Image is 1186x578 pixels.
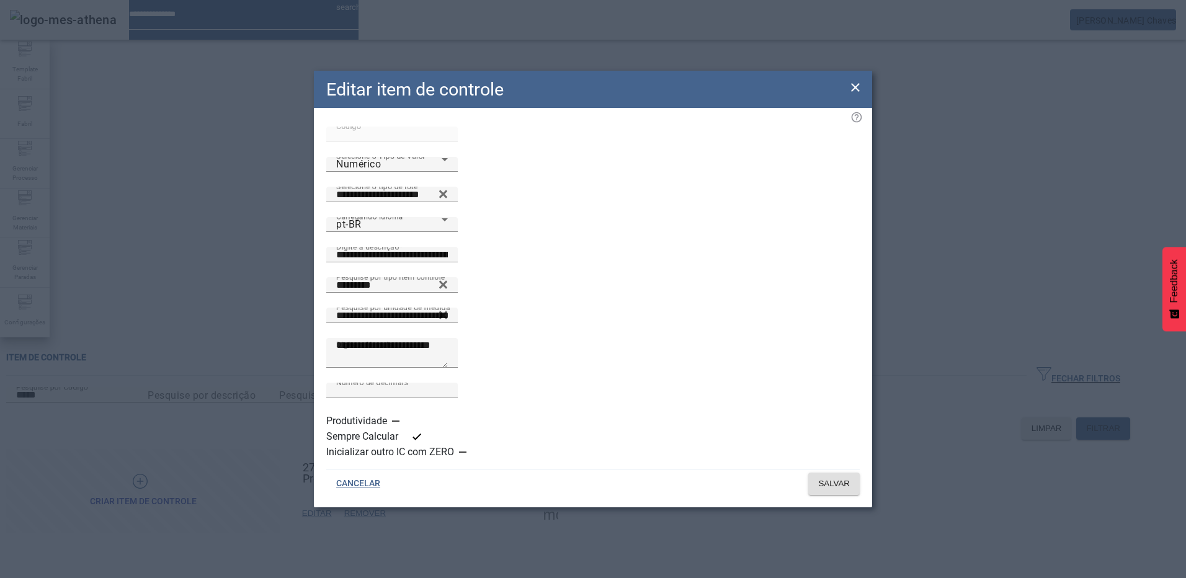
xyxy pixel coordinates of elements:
[336,278,448,293] input: Number
[336,182,417,191] mat-label: Selecione o tipo de lote
[326,429,401,444] label: Sempre Calcular
[326,445,457,460] label: Inicializar outro IC com ZERO
[336,378,408,387] mat-label: Número de decimais
[1169,259,1180,303] span: Feedback
[336,340,393,349] mat-label: Digite a fórmula
[336,242,399,251] mat-label: Digite a descrição
[326,473,390,495] button: CANCELAR
[336,187,448,202] input: Number
[326,414,390,429] label: Produtividade
[818,478,850,490] span: SALVAR
[1162,247,1186,331] button: Feedback - Mostrar pesquisa
[336,478,380,490] span: CANCELAR
[336,218,362,230] span: pt-BR
[336,303,450,312] mat-label: Pesquise por unidade de medida
[336,158,381,170] span: Numérico
[336,308,448,323] input: Number
[336,122,361,131] mat-label: Código
[336,273,445,282] mat-label: Pesquise por tipo item controle
[808,473,860,495] button: SALVAR
[326,76,504,103] h2: Editar item de controle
